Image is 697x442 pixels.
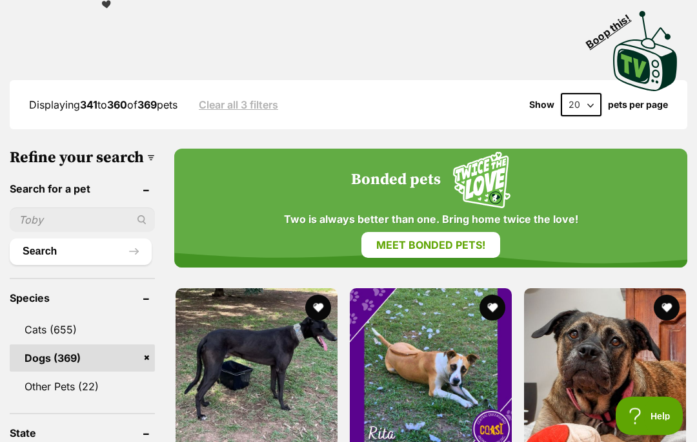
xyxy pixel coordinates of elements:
span: Displaying to of pets [29,99,177,112]
span: Boop this! [584,5,643,51]
span: Show [529,100,554,111]
a: Meet bonded pets! [361,233,500,258]
img: Squiggle [453,153,510,209]
button: favourite [305,295,331,321]
strong: 341 [80,99,97,112]
a: Clear all 3 filters [199,100,278,111]
span: Two is always better than one. Bring home twice the love! [284,214,578,226]
iframe: Help Scout Beacon - Open [616,397,684,436]
header: State [10,428,155,439]
button: favourite [654,295,680,321]
a: Cats (655) [10,317,155,344]
label: pets per page [608,100,668,111]
input: Toby [10,208,155,233]
header: Species [10,293,155,304]
img: PetRescue TV logo [613,12,678,92]
h4: Bonded pets [351,172,441,190]
button: favourite [480,295,505,321]
header: Search for a pet [10,184,155,195]
a: Dogs (369) [10,345,155,372]
a: Other Pets (22) [10,374,155,401]
button: Search [10,239,152,265]
strong: 369 [137,99,157,112]
h3: Refine your search [10,149,155,167]
strong: 360 [107,99,127,112]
